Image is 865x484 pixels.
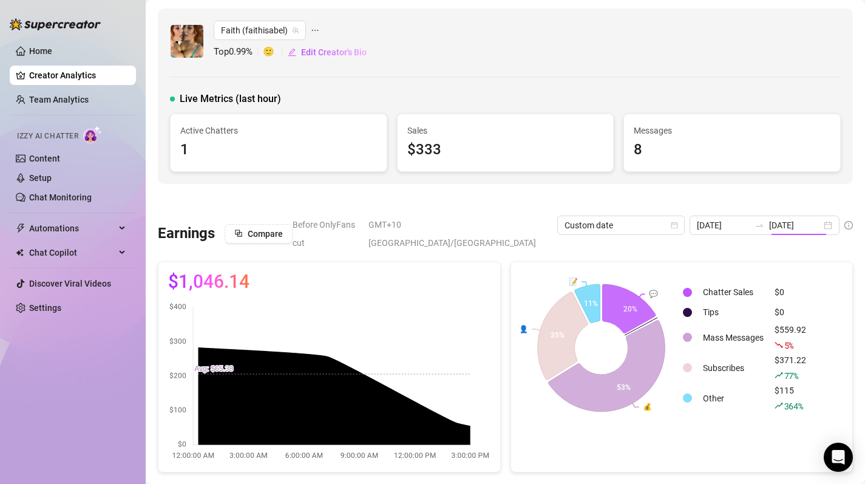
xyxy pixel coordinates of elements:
[698,353,768,383] td: Subscribes
[171,25,203,58] img: Faith
[775,353,806,383] div: $371.22
[263,45,287,60] span: 🙂
[29,46,52,56] a: Home
[697,219,749,232] input: Start date
[698,323,768,352] td: Mass Messages
[775,371,783,380] span: rise
[180,92,281,106] span: Live Metrics (last hour)
[248,229,283,239] span: Compare
[292,27,299,34] span: team
[16,248,24,257] img: Chat Copilot
[311,21,319,40] span: ellipsis
[29,219,115,238] span: Automations
[769,219,821,232] input: End date
[29,303,61,313] a: Settings
[518,324,527,333] text: 👤
[214,45,263,60] span: Top 0.99 %
[824,443,853,472] div: Open Intercom Messenger
[671,222,678,229] span: calendar
[784,400,803,412] span: 364 %
[293,216,361,252] span: Before OnlyFans cut
[180,138,377,162] div: 1
[634,124,830,137] span: Messages
[29,243,115,262] span: Chat Copilot
[158,224,215,244] h3: Earnings
[407,138,604,162] div: $333
[301,47,367,57] span: Edit Creator's Bio
[29,279,111,288] a: Discover Viral Videos
[784,370,798,381] span: 77 %
[844,221,853,230] span: info-circle
[755,220,764,230] span: swap-right
[287,43,367,62] button: Edit Creator's Bio
[698,384,768,413] td: Other
[288,48,296,56] span: edit
[29,193,92,202] a: Chat Monitoring
[29,66,126,85] a: Creator Analytics
[775,384,806,413] div: $115
[168,272,249,291] span: $1,046.14
[775,401,783,410] span: rise
[10,18,101,30] img: logo-BBDzfeDw.svg
[83,126,102,143] img: AI Chatter
[180,124,377,137] span: Active Chatters
[407,124,604,137] span: Sales
[565,216,677,234] span: Custom date
[29,154,60,163] a: Content
[16,223,25,233] span: thunderbolt
[775,285,806,299] div: $0
[17,131,78,142] span: Izzy AI Chatter
[698,283,768,302] td: Chatter Sales
[225,224,293,244] button: Compare
[698,303,768,322] td: Tips
[634,138,830,162] div: 8
[784,339,793,351] span: 5 %
[755,220,764,230] span: to
[29,173,52,183] a: Setup
[775,305,806,319] div: $0
[29,95,89,104] a: Team Analytics
[221,21,299,39] span: Faith (faithisabel)
[642,402,651,411] text: 💰
[648,289,657,298] text: 💬
[775,341,783,349] span: fall
[569,277,578,286] text: 📝
[368,216,550,252] span: GMT+10 [GEOGRAPHIC_DATA]/[GEOGRAPHIC_DATA]
[775,323,806,352] div: $559.92
[234,229,243,237] span: block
